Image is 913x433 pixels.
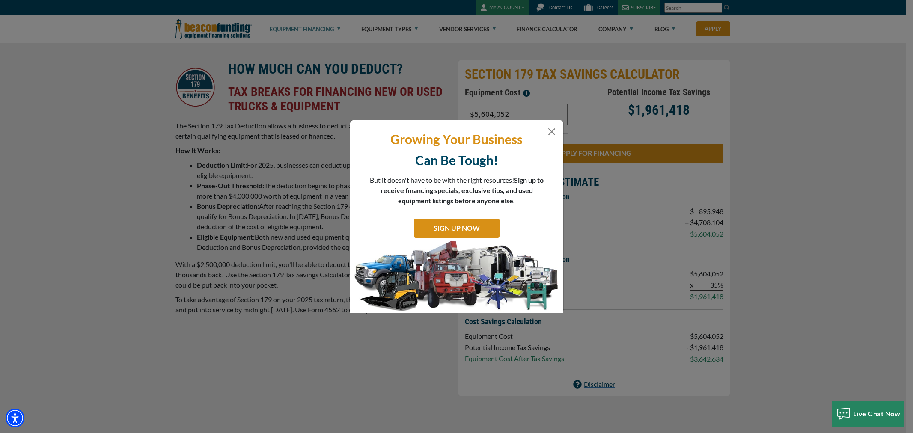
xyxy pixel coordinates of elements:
[369,175,544,206] p: But it doesn't have to be with the right resources!
[357,152,557,169] p: Can Be Tough!
[6,409,24,427] div: Accessibility Menu
[853,409,901,418] span: Live Chat Now
[381,176,544,205] span: Sign up to receive financing specials, exclusive tips, and used equipment listings before anyone ...
[547,127,557,137] button: Close
[414,219,500,238] a: SIGN UP NOW
[357,131,557,148] p: Growing Your Business
[832,401,905,427] button: Live Chat Now
[350,240,563,313] img: SIGN UP NOW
